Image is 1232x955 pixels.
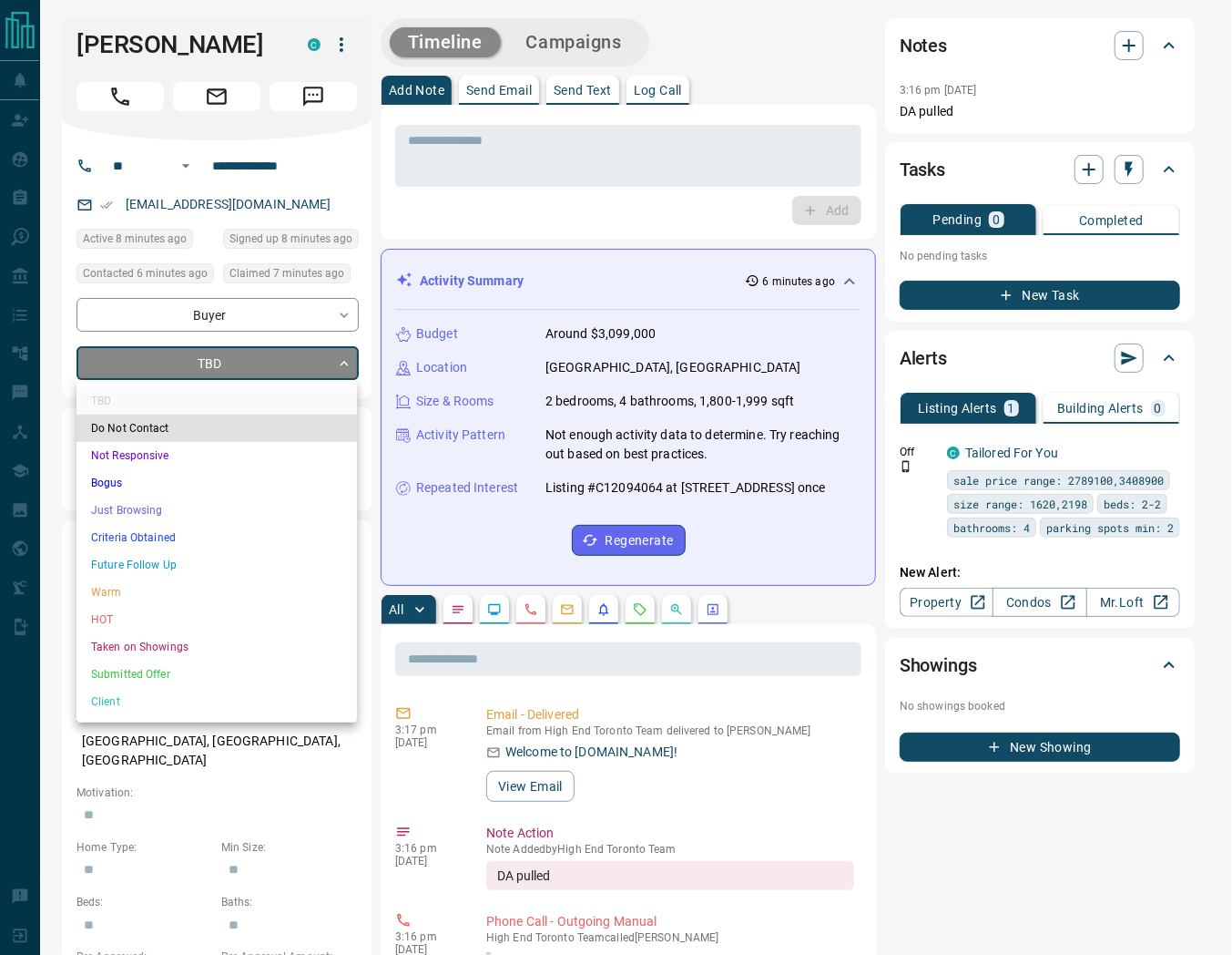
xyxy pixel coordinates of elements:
li: HOT [76,606,357,633]
li: Not Responsive [76,442,357,469]
li: Client [76,688,357,715]
li: Just Browsing [76,497,357,524]
li: Future Follow Up [76,551,357,579]
li: Warm [76,579,357,606]
li: Criteria Obtained [76,524,357,551]
li: Do Not Contact [76,415,357,442]
li: Bogus [76,469,357,497]
li: Taken on Showings [76,633,357,661]
li: Submitted Offer [76,661,357,688]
